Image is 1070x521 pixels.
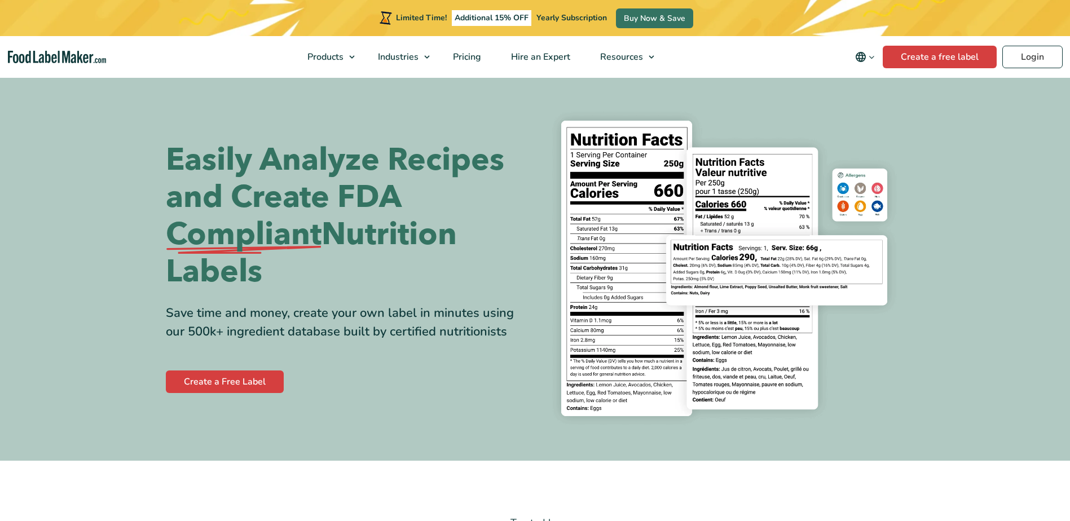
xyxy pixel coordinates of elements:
[847,46,883,68] button: Change language
[293,36,360,78] a: Products
[8,51,106,64] a: Food Label Maker homepage
[166,370,284,393] a: Create a Free Label
[166,304,527,341] div: Save time and money, create your own label in minutes using our 500k+ ingredient database built b...
[597,51,644,63] span: Resources
[450,51,482,63] span: Pricing
[496,36,583,78] a: Hire an Expert
[304,51,345,63] span: Products
[1002,46,1063,68] a: Login
[883,46,997,68] a: Create a free label
[396,12,447,23] span: Limited Time!
[438,36,494,78] a: Pricing
[508,51,571,63] span: Hire an Expert
[452,10,531,26] span: Additional 15% OFF
[536,12,607,23] span: Yearly Subscription
[585,36,660,78] a: Resources
[363,36,435,78] a: Industries
[166,216,322,253] span: Compliant
[375,51,420,63] span: Industries
[616,8,693,28] a: Buy Now & Save
[166,142,527,290] h1: Easily Analyze Recipes and Create FDA Nutrition Labels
